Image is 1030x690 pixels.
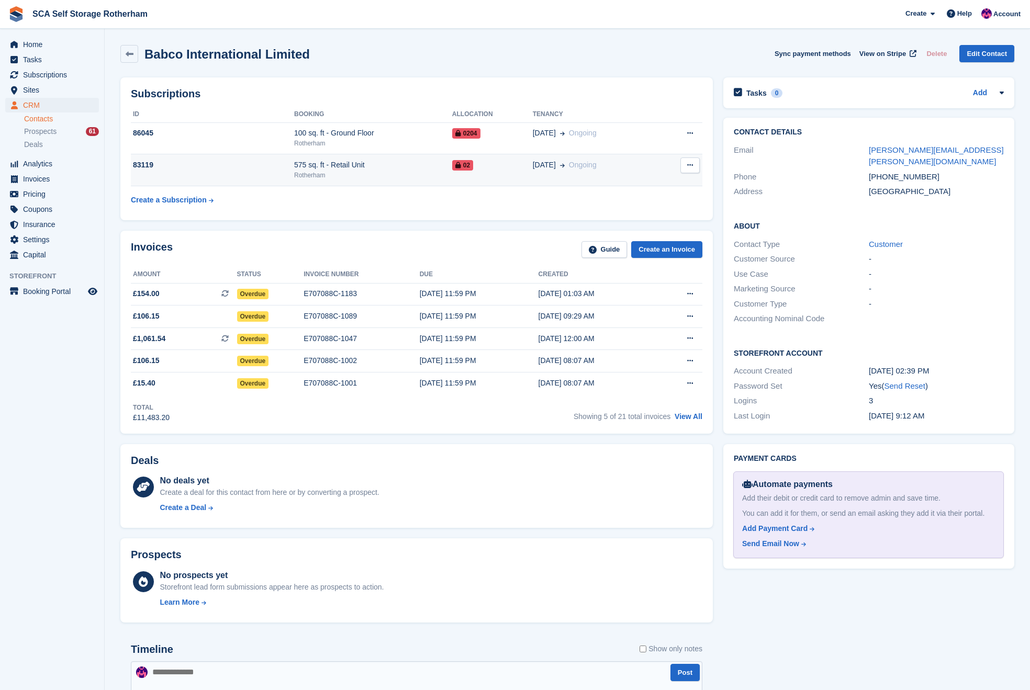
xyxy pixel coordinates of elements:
[133,288,160,299] span: £154.00
[5,83,99,97] a: menu
[160,582,384,593] div: Storefront lead form submissions appear here as prospects to action.
[237,378,269,389] span: Overdue
[670,664,700,681] button: Post
[771,88,783,98] div: 0
[742,538,799,549] div: Send Email Now
[734,239,869,251] div: Contact Type
[131,128,294,139] div: 86045
[304,355,420,366] div: E707088C-1002
[5,247,99,262] a: menu
[533,128,556,139] span: [DATE]
[160,502,206,513] div: Create a Deal
[23,52,86,67] span: Tasks
[869,283,1004,295] div: -
[23,67,86,82] span: Subscriptions
[539,266,656,283] th: Created
[5,172,99,186] a: menu
[131,195,207,206] div: Create a Subscription
[869,240,903,248] a: Customer
[640,643,646,654] input: Show only notes
[144,47,310,61] h2: Babco International Limited
[23,247,86,262] span: Capital
[160,502,379,513] a: Create a Deal
[133,333,165,344] span: £1,061.54
[742,478,995,491] div: Automate payments
[5,284,99,299] a: menu
[884,381,925,390] a: Send Reset
[420,378,539,389] div: [DATE] 11:59 PM
[869,186,1004,198] div: [GEOGRAPHIC_DATA]
[869,411,924,420] time: 2025-05-16 08:12:35 UTC
[869,171,1004,183] div: [PHONE_NUMBER]
[452,160,473,171] span: 02
[420,333,539,344] div: [DATE] 11:59 PM
[24,140,43,150] span: Deals
[5,187,99,201] a: menu
[304,266,420,283] th: Invoice number
[734,380,869,392] div: Password Set
[734,395,869,407] div: Logins
[734,268,869,280] div: Use Case
[881,381,927,390] span: ( )
[237,289,269,299] span: Overdue
[959,45,1014,62] a: Edit Contact
[734,220,1004,231] h2: About
[131,549,182,561] h2: Prospects
[869,365,1004,377] div: [DATE] 02:39 PM
[23,156,86,171] span: Analytics
[294,139,452,148] div: Rotherham
[23,202,86,217] span: Coupons
[734,365,869,377] div: Account Created
[160,487,379,498] div: Create a deal for this contact from here or by converting a prospect.
[24,139,99,150] a: Deals
[869,253,1004,265] div: -
[131,455,159,467] h2: Deals
[304,311,420,322] div: E707088C-1089
[539,288,656,299] div: [DATE] 01:03 AM
[131,88,702,100] h2: Subscriptions
[539,378,656,389] div: [DATE] 08:07 AM
[24,126,99,137] a: Prospects 61
[86,127,99,136] div: 61
[23,232,86,247] span: Settings
[742,508,995,519] div: You can add it for them, or send an email asking they add it via their portal.
[131,241,173,258] h2: Invoices
[993,9,1021,19] span: Account
[304,333,420,344] div: E707088C-1047
[734,313,869,325] div: Accounting Nominal Code
[131,106,294,123] th: ID
[24,127,57,137] span: Prospects
[131,266,237,283] th: Amount
[452,106,533,123] th: Allocation
[133,378,155,389] span: £15.40
[734,347,1004,358] h2: Storefront Account
[855,45,919,62] a: View on Stripe
[86,285,99,298] a: Preview store
[24,114,99,124] a: Contacts
[734,171,869,183] div: Phone
[869,298,1004,310] div: -
[160,569,384,582] div: No prospects yet
[734,455,1004,463] h2: Payment cards
[133,311,160,322] span: £106.15
[539,333,656,344] div: [DATE] 12:00 AM
[420,355,539,366] div: [DATE] 11:59 PM
[131,190,214,210] a: Create a Subscription
[631,241,702,258] a: Create an Invoice
[23,217,86,232] span: Insurance
[859,49,906,59] span: View on Stripe
[304,288,420,299] div: E707088C-1183
[734,253,869,265] div: Customer Source
[28,5,152,22] a: SCA Self Storage Rotherham
[420,288,539,299] div: [DATE] 11:59 PM
[420,311,539,322] div: [DATE] 11:59 PM
[23,37,86,52] span: Home
[294,128,452,139] div: 100 sq. ft - Ground Floor
[5,98,99,112] a: menu
[869,380,1004,392] div: Yes
[23,98,86,112] span: CRM
[734,128,1004,137] h2: Contact Details
[9,271,104,281] span: Storefront
[5,217,99,232] a: menu
[775,45,851,62] button: Sync payment methods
